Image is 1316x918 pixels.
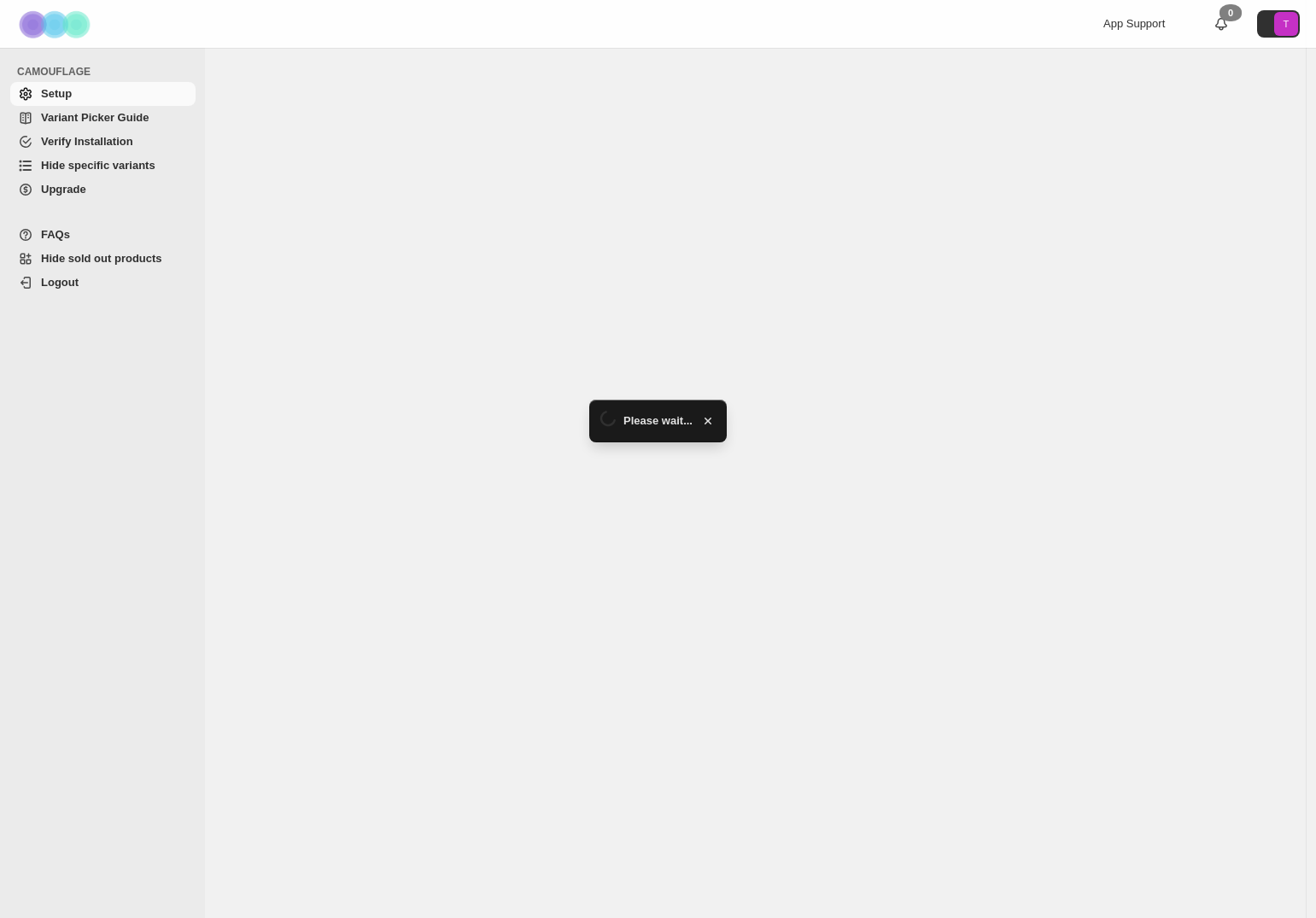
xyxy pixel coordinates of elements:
span: CAMOUFLAGE [17,65,196,79]
div: 0 [1219,4,1242,21]
span: Variant Picker Guide [41,111,149,124]
a: 0 [1213,15,1230,32]
a: Logout [10,271,196,295]
span: FAQs [41,228,70,241]
span: Hide sold out products [41,252,162,265]
a: Verify Installation [10,130,196,154]
span: Please wait... [623,412,693,430]
a: Hide specific variants [10,154,196,178]
span: Avatar with initials T [1274,12,1298,36]
span: Upgrade [41,183,86,196]
span: Logout [41,276,79,289]
span: Setup [41,87,72,100]
img: Camouflage [14,1,99,48]
span: Verify Installation [41,135,133,148]
span: Hide specific variants [41,159,155,172]
a: Variant Picker Guide [10,106,196,130]
span: App Support [1103,17,1165,30]
a: Hide sold out products [10,247,196,271]
button: Avatar with initials T [1257,10,1300,38]
a: Setup [10,82,196,106]
text: T [1284,19,1290,29]
a: FAQs [10,223,196,247]
a: Upgrade [10,178,196,202]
